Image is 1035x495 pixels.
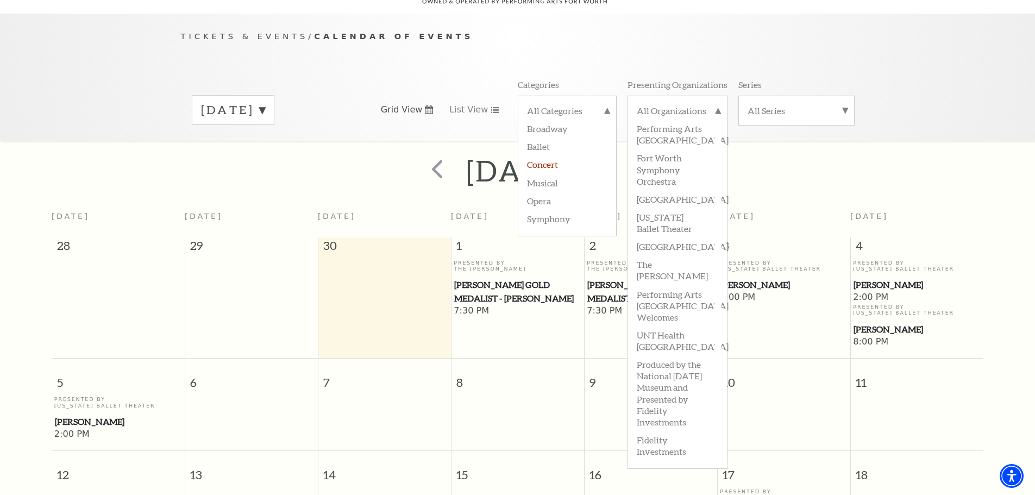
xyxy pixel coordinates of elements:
a: Cliburn Gold Medalist - Aristo Sham [587,278,714,305]
p: Presented By [US_STATE] Ballet Theater [54,396,182,409]
span: 10 [718,359,850,396]
span: [PERSON_NAME] [55,415,181,429]
span: 16 [585,451,717,488]
label: Musical [527,173,607,191]
label: [GEOGRAPHIC_DATA] [637,190,718,208]
span: [DATE] [850,212,888,221]
button: prev [416,152,456,190]
span: 2 [585,237,717,259]
label: Fort Worth Symphony Orchestra [637,148,718,189]
span: 7:30 PM [587,305,714,317]
span: [PERSON_NAME] [854,323,980,336]
span: 7:30 PM [454,305,581,317]
span: [DATE] [318,212,356,221]
label: Produced by the National [DATE] Museum and Presented by Fidelity Investments [637,355,718,430]
span: 8:00 PM [853,336,981,348]
span: 2:00 PM [54,429,182,441]
p: Categories [518,79,559,90]
span: 12 [52,451,185,488]
span: [DATE] [717,212,755,221]
span: 13 [185,451,318,488]
label: Broadway [527,119,607,137]
label: All Categories [527,105,607,119]
span: [PERSON_NAME] Gold Medalist - [PERSON_NAME] [587,278,714,305]
span: 8:00 PM [720,292,848,304]
label: Fidelity Investments [637,430,718,460]
span: 28 [52,237,185,259]
span: 3 [718,237,850,259]
span: [PERSON_NAME] [720,278,847,292]
label: All Organizations [637,105,718,119]
span: 29 [185,237,318,259]
span: 17 [718,451,850,488]
label: All Series [748,105,845,116]
span: Grid View [381,104,423,116]
label: Opera [527,191,607,209]
p: Presented By [US_STATE] Ballet Theater [853,304,981,316]
p: / [181,30,855,43]
p: Presented By [US_STATE] Ballet Theater [720,260,848,272]
a: Peter Pan [720,278,848,292]
span: [DATE] [52,212,90,221]
p: Presented By The [PERSON_NAME] [587,260,714,272]
span: 5 [52,359,185,396]
span: 15 [451,451,584,488]
p: Presented By The [PERSON_NAME] [454,260,581,272]
h2: [DATE] [466,153,569,188]
label: [DATE] [201,102,265,118]
span: [DATE] [451,212,489,221]
span: 11 [851,359,984,396]
span: [PERSON_NAME] Gold Medalist - [PERSON_NAME] [454,278,581,305]
a: Peter Pan [54,415,182,429]
span: 8 [451,359,584,396]
span: [DATE] [185,212,223,221]
label: Ballet [527,137,607,155]
span: 14 [318,451,451,488]
label: [US_STATE] Ballet Theater [637,208,718,237]
span: 4 [851,237,984,259]
span: 18 [851,451,984,488]
span: 2:00 PM [853,292,981,304]
div: Accessibility Menu [1000,464,1024,488]
label: [GEOGRAPHIC_DATA] [637,237,718,255]
label: Performing Arts [GEOGRAPHIC_DATA] [637,119,718,148]
span: Tickets & Events [181,32,309,41]
span: List View [449,104,488,116]
p: Series [738,79,762,90]
span: Calendar of Events [314,32,473,41]
a: Cliburn Gold Medalist - Aristo Sham [454,278,581,305]
label: Symphony [527,209,607,227]
a: Peter Pan [853,323,981,336]
label: UNT Health [GEOGRAPHIC_DATA] [637,325,718,355]
p: Presented By [US_STATE] Ballet Theater [853,260,981,272]
a: Peter Pan [853,278,981,292]
span: 1 [451,237,584,259]
span: [PERSON_NAME] [854,278,980,292]
span: 6 [185,359,318,396]
p: Presenting Organizations [628,79,727,90]
label: Concert [527,155,607,173]
span: 7 [318,359,451,396]
label: The [PERSON_NAME] [637,255,718,284]
span: 30 [318,237,451,259]
label: Performing Arts [GEOGRAPHIC_DATA] Welcomes [637,285,718,325]
span: 9 [585,359,717,396]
